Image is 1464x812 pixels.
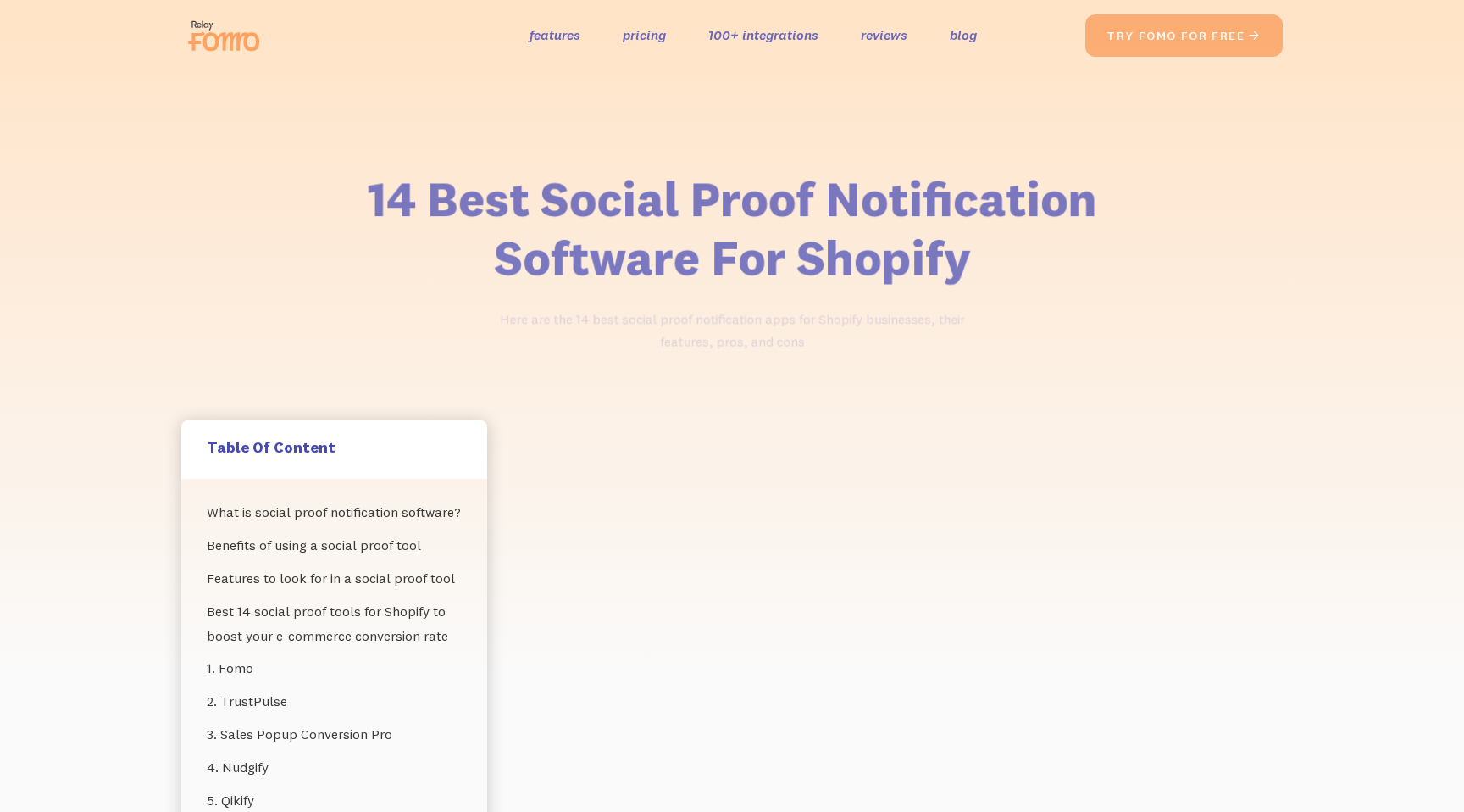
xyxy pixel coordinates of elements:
[303,170,1160,286] h1: 14 Best Social Proof Notification Software For Shopify
[207,652,462,685] a: 1. Fomo
[1248,28,1262,43] span: 
[708,23,818,47] a: 100+ integrations
[207,496,462,529] a: What is social proof notification software?
[623,23,666,47] a: pricing
[1085,14,1283,57] a: try fomo for free
[207,718,462,751] a: 3. Sales Popup Conversion Pro
[207,595,462,653] a: Best 14 social proof tools for Shopify to boost your e-commerce conversion rate
[207,437,462,457] h5: Table Of Content
[207,751,462,784] a: 4. Nudgify
[207,562,462,595] a: Features to look for in a social proof tool
[207,529,462,562] a: Benefits of using a social proof tool
[484,308,979,352] p: Here are the 14 best social proof notification apps for Shopify businesses, their features, pros,...
[861,23,907,47] a: reviews
[530,23,580,47] a: features
[950,23,977,47] a: blog
[207,685,462,718] a: 2. TrustPulse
